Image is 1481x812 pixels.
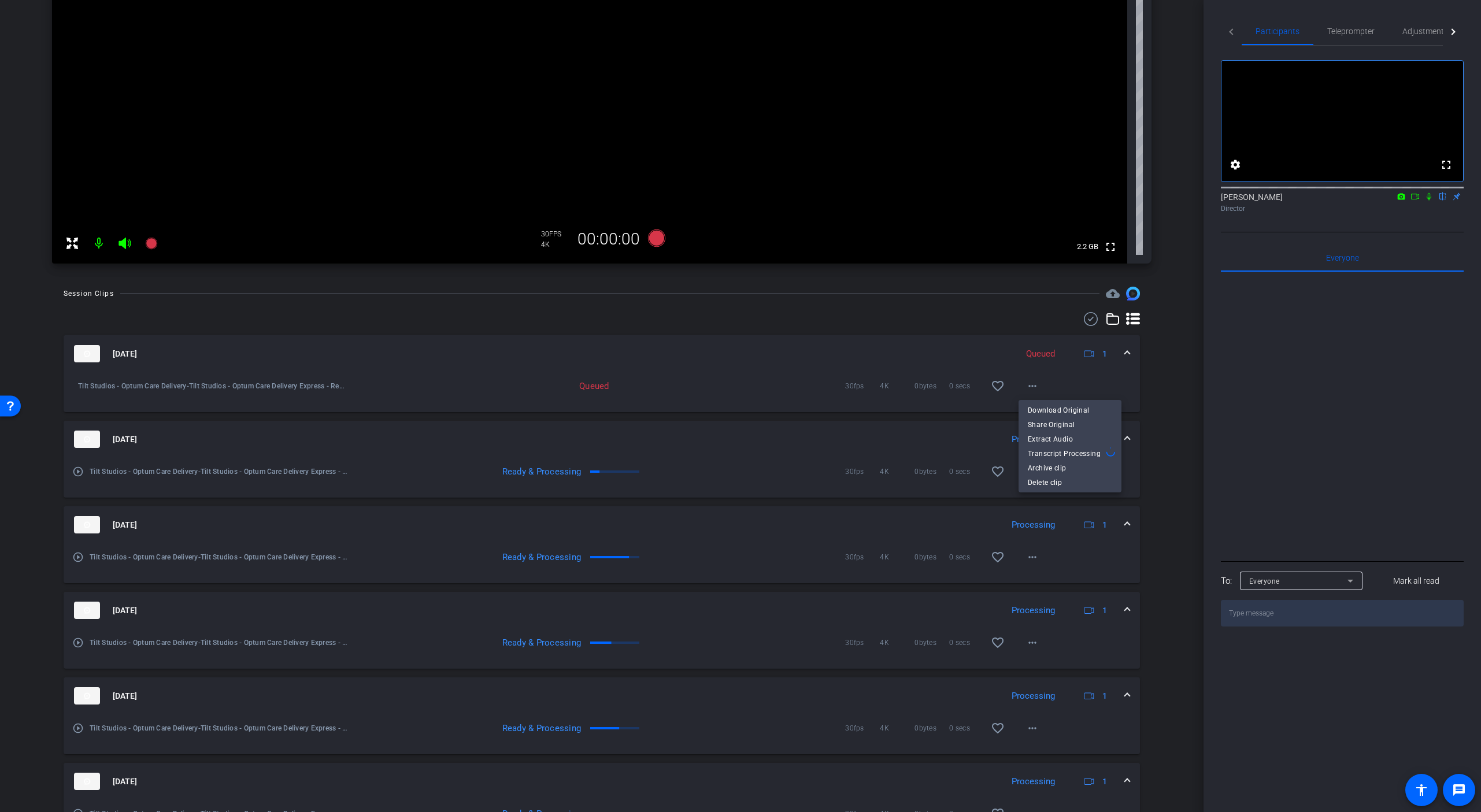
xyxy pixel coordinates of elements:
[1028,432,1112,446] span: Extract Audio
[1028,475,1112,489] span: Delete clip
[1028,417,1112,431] span: Share Original
[1028,403,1112,417] span: Download Original
[1028,446,1102,460] span: Transcript Processing
[1028,461,1112,474] span: Archive clip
